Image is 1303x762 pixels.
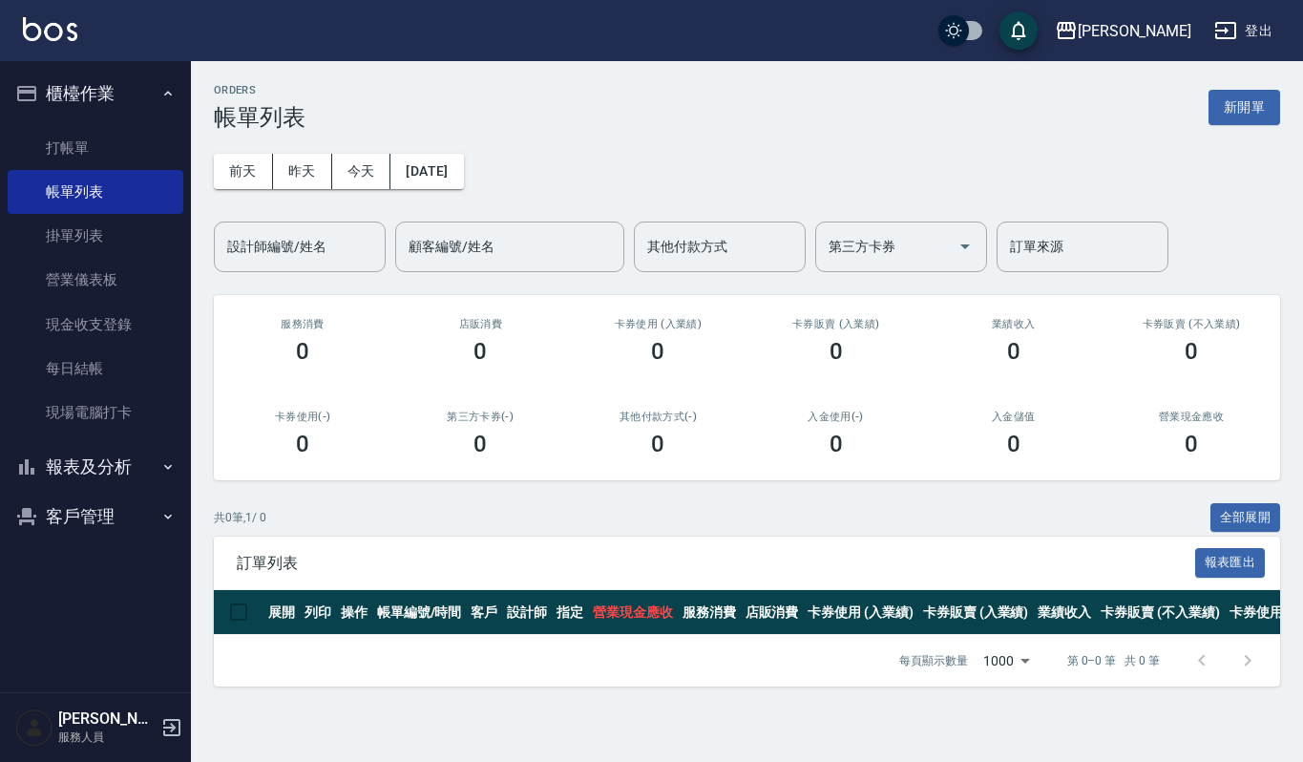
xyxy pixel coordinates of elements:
h3: 0 [651,338,664,365]
th: 客戶 [466,590,502,635]
h2: 卡券販賣 (不入業績) [1125,318,1257,330]
a: 報表匯出 [1195,553,1266,571]
a: 帳單列表 [8,170,183,214]
a: 掛單列表 [8,214,183,258]
th: 卡券販賣 (入業績) [918,590,1034,635]
img: Person [15,709,53,747]
h2: 卡券販賣 (入業績) [769,318,901,330]
p: 服務人員 [58,729,156,746]
button: [DATE] [390,154,463,189]
h3: 0 [473,431,487,457]
th: 卡券販賣 (不入業績) [1096,590,1224,635]
div: [PERSON_NAME] [1078,19,1191,43]
h5: [PERSON_NAME] [58,709,156,729]
h2: 其他付款方式(-) [592,411,724,423]
h2: 入金儲值 [948,411,1080,423]
th: 列印 [300,590,336,635]
h3: 帳單列表 [214,104,305,131]
h2: 業績收入 [948,318,1080,330]
a: 打帳單 [8,126,183,170]
h2: 入金使用(-) [769,411,901,423]
button: 登出 [1207,13,1280,49]
h3: 0 [1185,431,1198,457]
span: 訂單列表 [237,554,1195,573]
button: [PERSON_NAME] [1047,11,1199,51]
th: 營業現金應收 [588,590,678,635]
th: 服務消費 [678,590,741,635]
th: 店販消費 [741,590,804,635]
h2: 店販消費 [414,318,546,330]
h2: 卡券使用 (入業績) [592,318,724,330]
button: 客戶管理 [8,492,183,541]
button: 報表匯出 [1195,548,1266,578]
button: 全部展開 [1210,503,1281,533]
th: 設計師 [502,590,552,635]
h3: 0 [1007,431,1020,457]
a: 新開單 [1208,97,1280,116]
h3: 0 [651,431,664,457]
p: 每頁顯示數量 [899,652,968,669]
h3: 0 [296,431,309,457]
button: 新開單 [1208,90,1280,125]
h3: 0 [1007,338,1020,365]
button: 前天 [214,154,273,189]
th: 展開 [263,590,300,635]
button: 今天 [332,154,391,189]
th: 帳單編號/時間 [372,590,467,635]
h3: 0 [296,338,309,365]
h2: ORDERS [214,84,305,96]
button: Open [950,231,980,262]
a: 營業儀表板 [8,258,183,302]
a: 每日結帳 [8,347,183,391]
th: 指定 [552,590,588,635]
a: 現場電腦打卡 [8,391,183,434]
button: 櫃檯作業 [8,69,183,118]
button: 報表及分析 [8,442,183,492]
p: 共 0 筆, 1 / 0 [214,509,266,526]
p: 第 0–0 筆 共 0 筆 [1067,652,1160,669]
a: 現金收支登錄 [8,303,183,347]
th: 卡券使用(-) [1225,590,1303,635]
h2: 第三方卡券(-) [414,411,546,423]
h2: 卡券使用(-) [237,411,368,423]
h3: 0 [830,431,843,457]
img: Logo [23,17,77,41]
button: 昨天 [273,154,332,189]
div: 1000 [976,635,1037,687]
th: 操作 [336,590,372,635]
button: save [999,11,1038,50]
h3: 0 [1185,338,1198,365]
h3: 0 [830,338,843,365]
h3: 服務消費 [237,318,368,330]
th: 業績收入 [1033,590,1096,635]
h2: 營業現金應收 [1125,411,1257,423]
th: 卡券使用 (入業績) [803,590,918,635]
h3: 0 [473,338,487,365]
